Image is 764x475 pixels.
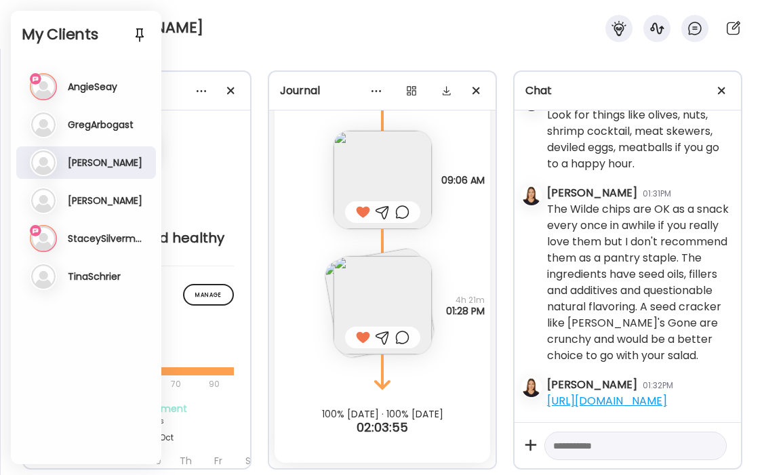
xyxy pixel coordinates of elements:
[68,157,142,169] h3: [PERSON_NAME]
[22,24,150,45] h2: My Clients
[547,107,730,172] div: Look for things like olives, nuts, shrimp cocktail, meat skewers, deviled eggs, meatballs if you ...
[207,376,221,392] div: 90
[280,83,485,99] div: Journal
[522,378,541,397] img: avatars%2FQdTC4Ww4BLWxZchG7MOpRAAuEek1
[643,379,673,392] div: 01:32PM
[68,81,117,93] h3: AngieSeay
[334,256,432,354] img: images%2FjMezFMSYwZcp5PauHSaZMapyIF03%2FaTezsRMUY2gcCB2ziT0J%2FEDCKjBURYPUlDIbi0MhO_240
[547,393,667,409] a: [URL][DOMAIN_NAME]
[269,409,496,419] div: 100% [DATE] · 100% [DATE]
[522,186,541,205] img: avatars%2FQdTC4Ww4BLWxZchG7MOpRAAuEek1
[547,201,730,364] div: The Wilde chips are OK as a snack every once in awhile if you really love them but I don't recomm...
[547,185,637,201] div: [PERSON_NAME]
[334,131,432,229] img: images%2FjMezFMSYwZcp5PauHSaZMapyIF03%2FaPjvbmAP3DHCGJibNwVo%2Fl7FNuoplfBmyuRFF5wZZ_240
[68,232,144,245] h3: StaceySilverman
[183,284,234,306] div: Manage
[269,419,496,436] div: 02:03:55
[643,188,671,200] div: 01:31PM
[446,306,485,316] span: 01:28 PM
[203,449,233,472] div: Fr
[171,449,201,472] div: Th
[525,83,730,99] div: Chat
[441,175,485,186] span: 09:06 AM
[68,270,121,283] h3: TinaSchrier
[68,194,142,207] h3: [PERSON_NAME]
[236,449,266,472] div: Sa
[547,377,637,393] div: [PERSON_NAME]
[68,119,134,131] h3: GregArbogast
[446,295,485,306] span: 4h 21m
